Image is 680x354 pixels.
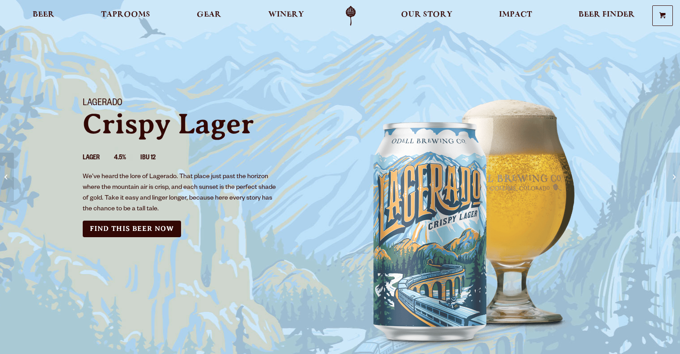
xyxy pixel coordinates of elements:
span: Beer Finder [579,11,635,18]
li: Lager [83,153,114,164]
span: Beer [33,11,55,18]
li: 4.5% [114,153,140,164]
a: Impact [493,6,538,26]
span: Gear [197,11,221,18]
a: Find this Beer Now [83,221,181,237]
a: Odell Home [334,6,367,26]
span: Winery [268,11,304,18]
span: Our Story [401,11,452,18]
a: Winery [262,6,310,26]
a: Our Story [395,6,458,26]
li: IBU 12 [140,153,170,164]
a: Taprooms [95,6,156,26]
a: Gear [191,6,227,26]
a: Beer [27,6,60,26]
span: Impact [499,11,532,18]
span: Taprooms [101,11,150,18]
a: Beer Finder [573,6,641,26]
h1: Lagerado [83,98,329,110]
p: We’ve heard the lore of Lagerado. That place just past the horizon where the mountain air is cris... [83,172,280,215]
p: Crispy Lager [83,110,329,138]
